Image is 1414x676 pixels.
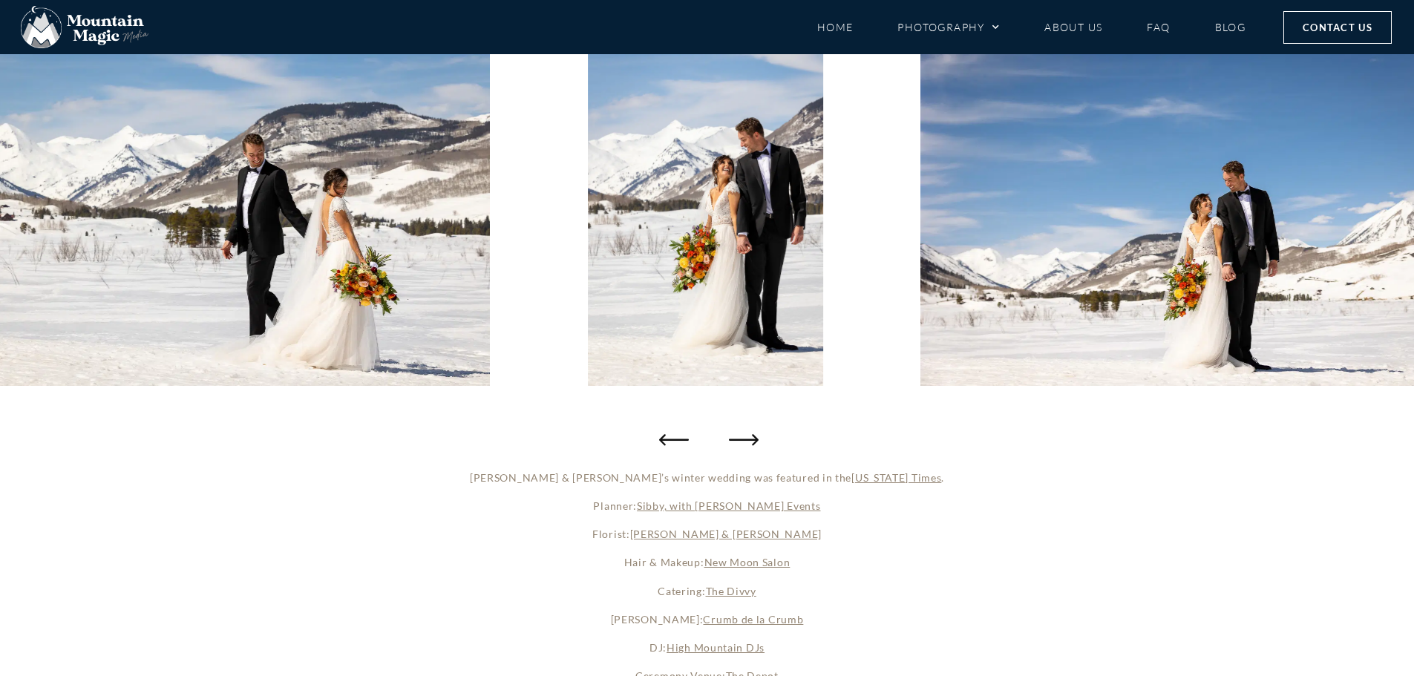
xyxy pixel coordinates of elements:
[1215,14,1246,40] a: Blog
[630,528,822,540] a: [PERSON_NAME] & [PERSON_NAME]
[726,424,756,454] div: Next slide
[703,613,803,626] a: Crumb de la Crumb
[452,525,963,543] p: Florist:
[817,14,1246,40] nav: Menu
[1044,14,1102,40] a: About Us
[897,14,1000,40] a: Photography
[637,499,820,512] a: Sibby, with [PERSON_NAME] Events
[851,471,941,484] a: [US_STATE] Times
[588,33,823,386] img: winter Paradise Divide view bride and groom looking at each other Crested Butte photographer Gunn...
[452,639,963,657] p: DJ:
[21,6,148,49] img: Mountain Magic Media photography logo Crested Butte Photographer
[704,556,791,568] a: New Moon Salon
[588,33,823,386] div: 53 / 103
[659,424,689,454] div: Previous slide
[667,641,765,654] a: High Mountain DJs
[452,469,963,487] p: [PERSON_NAME] & [PERSON_NAME]’s winter wedding was featured in the .
[452,583,963,600] p: Catering:
[706,585,756,597] a: The Divvy
[1283,11,1392,44] a: Contact Us
[452,497,963,515] p: Planner:
[817,14,854,40] a: Home
[1303,19,1372,36] span: Contact Us
[452,611,963,629] p: [PERSON_NAME]:
[452,554,963,571] p: Hair & Makeup:
[1147,14,1170,40] a: FAQ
